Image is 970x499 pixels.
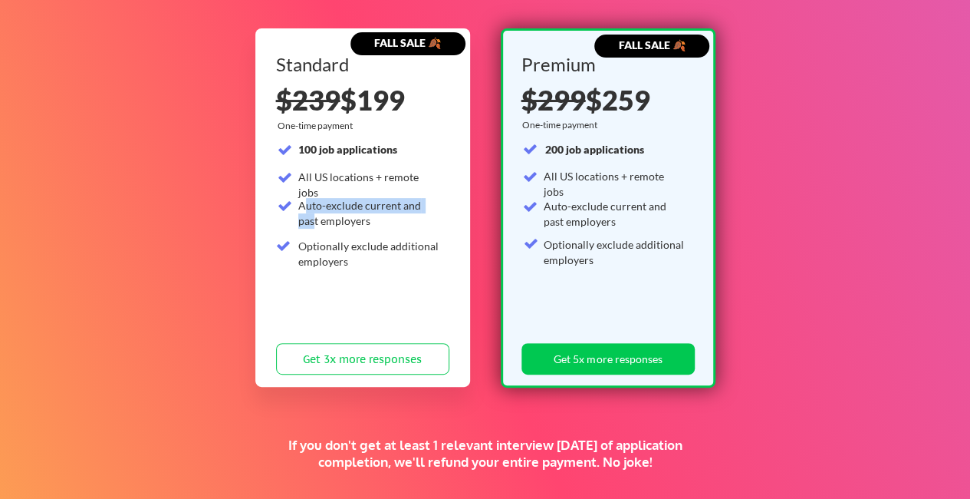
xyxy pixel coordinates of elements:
div: All US locations + remote jobs [298,170,440,200]
div: Standard [276,55,444,74]
s: $239 [276,83,340,117]
div: If you don't get at least 1 relevant interview [DATE] of application completion, we'll refund you... [266,437,704,471]
strong: FALL SALE 🍂 [374,36,441,49]
div: Auto-exclude current and past employers [298,198,440,228]
div: Auto-exclude current and past employers [544,199,686,229]
div: Optionally exclude additional employers [544,237,686,267]
div: All US locations + remote jobs [544,169,686,199]
div: One-time payment [278,120,357,132]
strong: 200 job applications [545,143,644,156]
button: Get 5x more responses [521,343,695,375]
strong: FALL SALE 🍂 [619,38,686,51]
strong: 100 job applications [298,143,397,156]
button: Get 3x more responses [276,343,449,375]
div: $199 [276,86,449,114]
s: $299 [521,83,586,117]
div: $259 [521,86,690,114]
div: One-time payment [522,119,603,131]
div: Optionally exclude additional employers [298,239,440,269]
div: Premium [521,55,690,74]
